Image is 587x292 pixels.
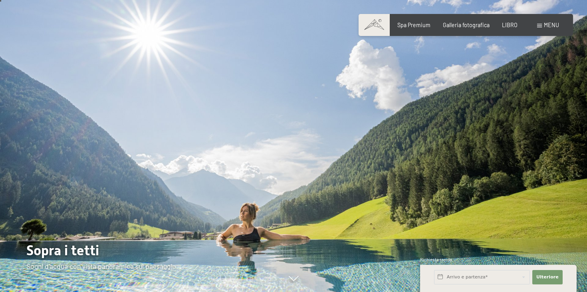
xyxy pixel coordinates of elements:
[443,22,490,28] a: Galleria fotografica
[420,257,452,262] font: Richiesta rapida
[502,22,518,28] a: LIBRO
[397,22,430,28] a: Spa Premium
[532,270,563,284] button: Ulteriore
[544,22,559,28] font: menu
[536,274,559,280] font: Ulteriore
